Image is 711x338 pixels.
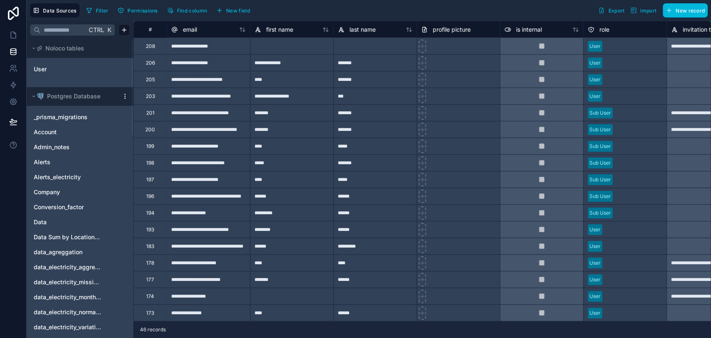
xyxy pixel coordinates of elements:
[34,278,101,286] a: data_electricity_missing_data
[589,243,601,250] div: User
[34,203,110,211] a: Conversion_factor
[266,25,293,34] span: first name
[146,143,154,150] div: 199
[140,26,160,33] div: #
[34,323,101,331] a: data_electricity_variation
[608,8,624,14] span: Export
[34,143,70,151] span: Admin_notes
[30,63,130,76] div: User
[589,126,611,133] div: Sub User
[30,200,130,214] div: Conversion_factor
[146,210,155,216] div: 194
[34,143,110,151] a: Admin_notes
[30,43,125,54] button: Noloco tables
[88,25,105,35] span: Ctrl
[43,8,77,14] span: Data Sources
[595,3,627,18] button: Export
[146,176,154,183] div: 197
[30,185,130,199] div: Company
[34,65,47,73] span: User
[589,93,601,100] div: User
[183,25,197,34] span: email
[30,140,130,154] div: Admin_notes
[34,218,47,226] span: Data
[589,109,611,117] div: Sub User
[146,276,154,283] div: 177
[659,3,708,18] a: New record
[516,25,542,34] span: is internal
[37,93,44,100] img: Postgres logo
[106,27,112,33] span: K
[30,3,80,18] button: Data Sources
[146,110,155,116] div: 201
[34,233,101,241] a: Data Sum by Location and Data type
[164,4,210,17] button: Find column
[30,90,118,102] button: Postgres logoPostgres Database
[115,4,160,17] button: Permissions
[146,293,154,300] div: 174
[34,188,110,196] a: Company
[30,260,130,274] div: data_electricity_aggregation
[589,59,601,67] div: User
[30,155,130,169] div: Alerts
[34,263,101,271] a: data_electricity_aggregation
[30,125,130,139] div: Account
[34,248,101,256] a: data_agreggation
[589,259,601,267] div: User
[589,159,611,167] div: Sub User
[34,218,110,226] a: Data
[45,44,84,53] span: Noloco tables
[30,320,130,334] div: data_electricity_variation
[589,209,611,217] div: Sub User
[83,4,112,17] button: Filter
[34,128,110,136] a: Account
[433,25,471,34] span: profile picture
[627,3,659,18] button: Import
[146,160,154,166] div: 198
[589,193,611,200] div: Sub User
[146,43,155,50] div: 208
[146,93,155,100] div: 203
[115,4,164,17] a: Permissions
[34,65,101,73] a: User
[349,25,376,34] span: last name
[34,113,110,121] a: _prisma_migrations
[177,8,207,14] span: Find column
[34,248,82,256] span: data_agreggation
[589,76,601,83] div: User
[663,3,708,18] button: New record
[34,308,101,316] a: data_electricity_normalization
[589,176,611,183] div: Sub User
[30,110,130,124] div: _prisma_migrations
[146,310,154,316] div: 173
[34,203,84,211] span: Conversion_factor
[589,143,611,150] div: Sub User
[676,8,705,14] span: New record
[213,4,253,17] button: New field
[146,76,155,83] div: 205
[30,305,130,319] div: data_electricity_normalization
[30,215,130,229] div: Data
[640,8,656,14] span: Import
[34,128,57,136] span: Account
[127,8,157,14] span: Permissions
[30,275,130,289] div: data_electricity_missing_data
[589,309,601,317] div: User
[34,173,110,181] a: Alerts_electricity
[226,8,250,14] span: New field
[146,226,154,233] div: 193
[34,173,81,181] span: Alerts_electricity
[34,293,101,301] a: data_electricity_monthly_normalization
[34,158,50,166] span: Alerts
[589,43,601,50] div: User
[140,326,166,333] span: 46 records
[599,25,609,34] span: role
[589,293,601,300] div: User
[146,193,154,200] div: 196
[146,60,155,66] div: 206
[34,158,110,166] a: Alerts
